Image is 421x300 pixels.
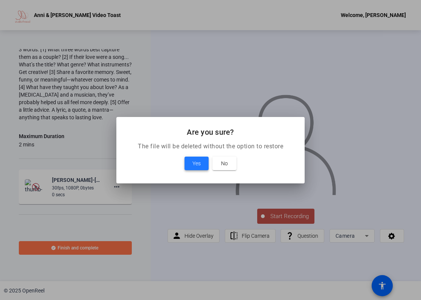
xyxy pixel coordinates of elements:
span: No [221,159,228,168]
button: Yes [185,157,209,170]
p: The file will be deleted without the option to restore [125,142,296,151]
button: No [212,157,236,170]
span: Yes [192,159,201,168]
h2: Are you sure? [125,126,296,138]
